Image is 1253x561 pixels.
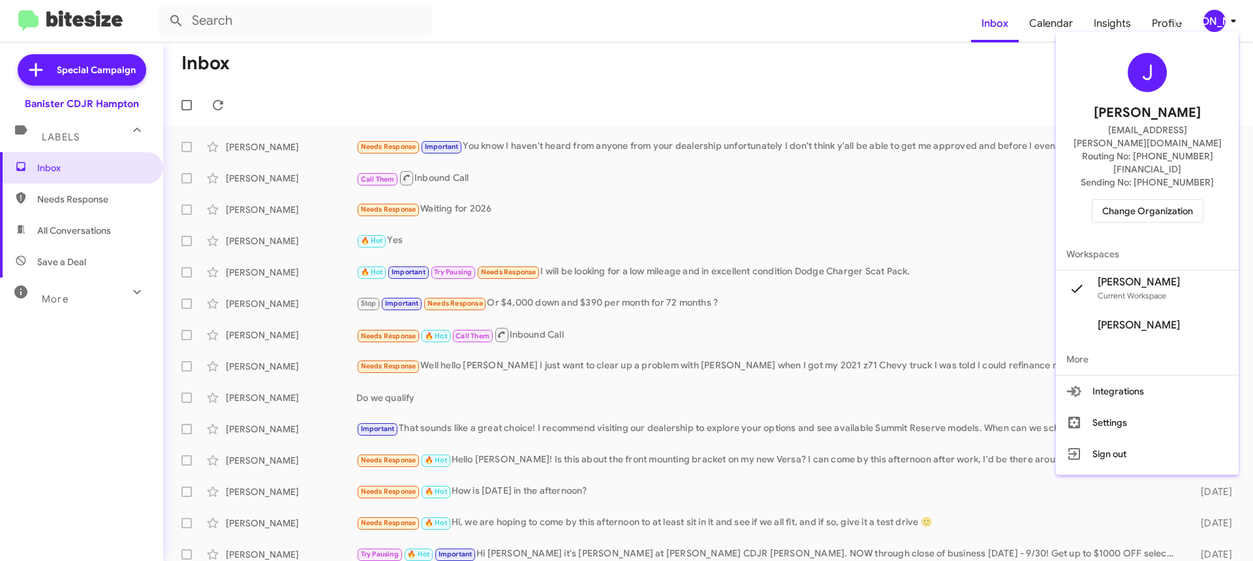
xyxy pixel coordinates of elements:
[1098,276,1180,289] span: [PERSON_NAME]
[1081,176,1214,189] span: Sending No: [PHONE_NUMBER]
[1056,438,1239,470] button: Sign out
[1072,123,1223,150] span: [EMAIL_ADDRESS][PERSON_NAME][DOMAIN_NAME]
[1056,407,1239,438] button: Settings
[1098,319,1180,332] span: [PERSON_NAME]
[1056,376,1239,407] button: Integrations
[1056,344,1239,375] span: More
[1128,53,1167,92] div: J
[1072,150,1223,176] span: Routing No: [PHONE_NUMBER][FINANCIAL_ID]
[1102,200,1193,222] span: Change Organization
[1092,199,1203,223] button: Change Organization
[1094,103,1201,123] span: [PERSON_NAME]
[1056,238,1239,270] span: Workspaces
[1098,291,1166,300] span: Current Workspace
